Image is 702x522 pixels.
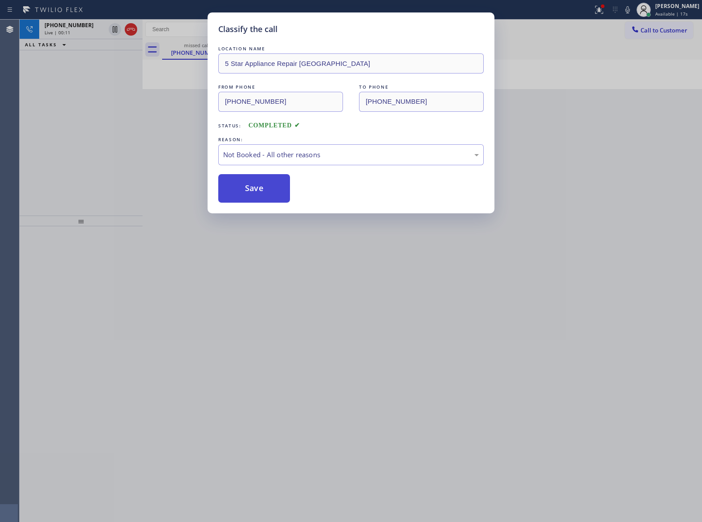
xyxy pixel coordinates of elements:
div: FROM PHONE [218,82,343,92]
span: Status: [218,122,241,129]
h5: Classify the call [218,23,278,35]
input: To phone [359,92,484,112]
span: COMPLETED [249,122,300,129]
div: REASON: [218,135,484,144]
div: LOCATION NAME [218,44,484,53]
div: TO PHONE [359,82,484,92]
input: From phone [218,92,343,112]
div: Not Booked - All other reasons [223,150,479,160]
button: Save [218,174,290,203]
